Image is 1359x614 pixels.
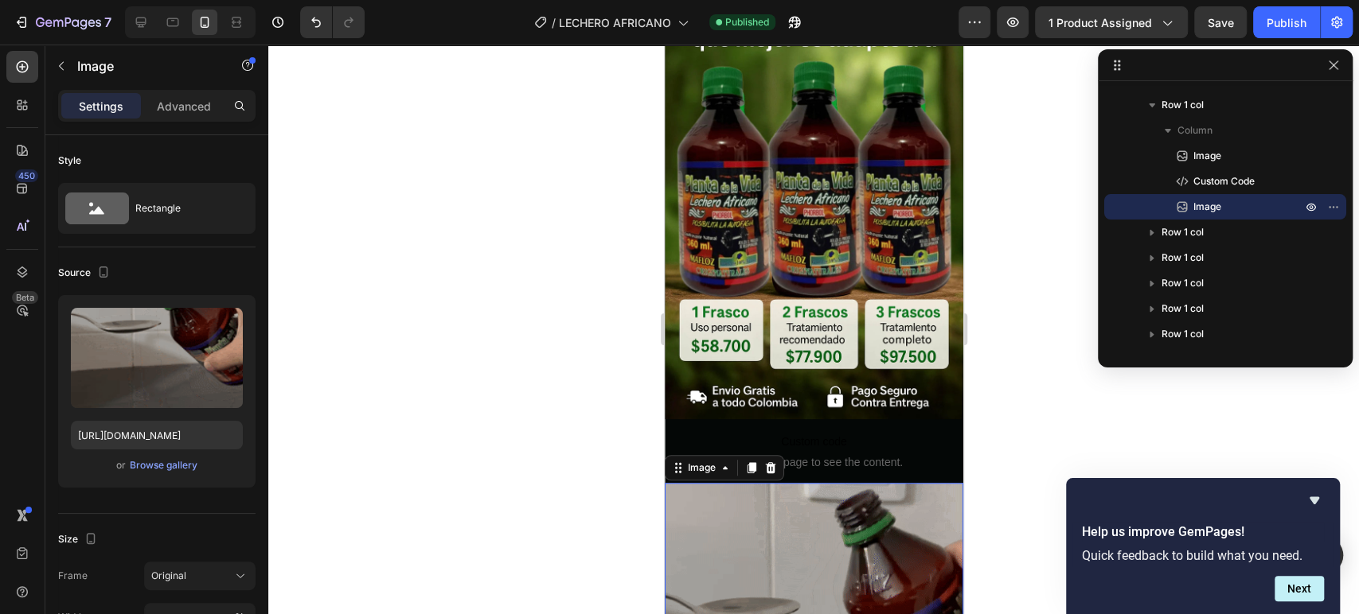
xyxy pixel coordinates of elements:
p: Image [77,56,213,76]
span: Row 1 col [1162,326,1204,342]
p: 7 [104,13,111,32]
button: 1 product assigned [1035,6,1188,38]
span: 1 product assigned [1049,14,1152,31]
span: / [552,14,556,31]
div: Beta [12,291,38,304]
iframe: Design area [665,45,963,614]
input: https://example.com/image.jpg [71,421,243,449]
span: Original [151,569,186,583]
span: or [116,456,126,475]
span: Row 1 col [1162,97,1204,113]
div: Style [58,153,81,168]
span: Row 1 col [1162,250,1204,266]
div: 450 [15,169,38,182]
span: Row 1 col [1162,301,1204,317]
label: Frame [58,569,88,583]
span: Row 1 col [1162,224,1204,240]
span: LECHERO AFRICANO [559,14,671,31]
span: Column [1177,122,1213,138]
div: Undo/Redo [300,6,365,38]
button: Next question [1275,576,1324,601]
div: Help us improve GemPages! [1082,491,1324,601]
span: Custom Code [1193,173,1255,189]
span: Published [725,15,769,29]
button: Hide survey [1305,491,1324,510]
button: Save [1194,6,1247,38]
button: 7 [6,6,119,38]
span: Save [1208,16,1234,29]
div: Source [58,262,113,284]
img: preview-image [71,308,243,408]
h2: Help us improve GemPages! [1082,523,1324,542]
div: Browse gallery [130,458,197,472]
div: Rectangle [135,190,232,227]
button: Original [144,562,256,590]
button: Browse gallery [129,457,198,473]
div: Publish [1267,14,1306,31]
p: Settings [79,98,123,115]
p: Advanced [157,98,211,115]
span: Row 1 col [1162,275,1204,291]
button: Publish [1253,6,1320,38]
p: Quick feedback to build what you need. [1082,548,1324,563]
span: Image [1193,148,1221,164]
div: Size [58,529,100,550]
span: Image [1193,199,1221,215]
